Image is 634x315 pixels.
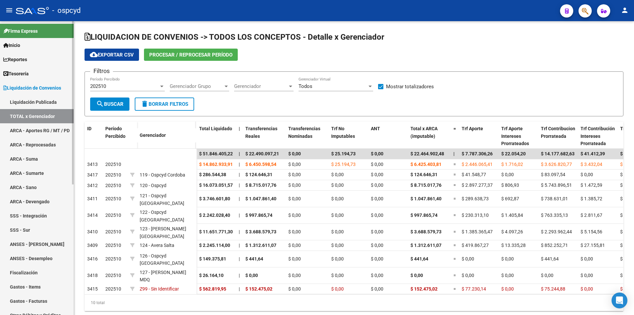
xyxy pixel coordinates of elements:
[371,151,383,156] span: $ 0,00
[239,182,240,188] span: |
[144,49,238,61] button: Procesar / Reprocesar período
[239,243,240,248] span: |
[140,172,185,177] span: 119 - Ospcyd Cordoba
[331,196,344,201] span: $ 0,00
[288,126,320,139] span: Transferencias Nominadas
[453,162,456,167] span: =
[199,213,230,218] span: $ 2.242.028,40
[501,196,519,201] span: $ 692,87
[87,183,98,188] span: 3412
[453,256,456,261] span: =
[410,256,428,261] span: $ 441,64
[239,273,240,278] span: |
[52,3,81,18] span: - ospcyd
[199,273,224,278] span: $ 26.164,10
[288,229,301,234] span: $ 0,00
[410,213,438,218] span: $ 997.865,74
[140,253,184,274] span: 126 - Ospcyd [GEOGRAPHIC_DATA][PERSON_NAME]
[149,52,232,58] span: Procesar / Reprocesar período
[541,286,565,292] span: $ 75.244,88
[199,229,233,234] span: $ 11.651.771,30
[462,126,483,131] span: Trf Aporte
[140,286,179,292] span: Z99 - Sin Identificar
[137,128,196,142] datatable-header-cell: Gerenciador
[462,286,486,292] span: $ 77.230,14
[245,196,276,201] span: $ 1.047.861,40
[462,172,486,177] span: $ 41.548,77
[140,183,166,188] span: 120 - Ospcyd
[462,243,489,248] span: $ 419.867,27
[199,256,226,261] span: $ 149.375,81
[105,183,121,188] span: 202510
[581,182,602,188] span: $ 1.472,59
[410,286,438,292] span: $ 152.475,02
[462,162,493,167] span: $ 2.446.065,41
[462,213,489,218] span: $ 230.313,10
[331,243,344,248] span: $ 0,00
[541,243,568,248] span: $ 852.252,71
[141,101,188,107] span: Borrar Filtros
[581,286,593,292] span: $ 0,00
[96,101,123,107] span: Buscar
[331,286,344,292] span: $ 0,00
[90,83,106,89] span: 202510
[331,256,344,261] span: $ 0,00
[620,172,633,177] span: $ 0,00
[87,213,98,218] span: 3414
[331,126,355,139] span: Trf No Imputables
[371,126,380,131] span: ANT
[581,213,602,218] span: $ 2.811,67
[371,256,383,261] span: $ 0,00
[371,196,383,201] span: $ 0,00
[239,229,240,234] span: |
[135,98,194,111] button: Borrar Filtros
[620,243,633,248] span: $ 0,00
[501,229,523,234] span: $ 4.097,26
[541,182,572,188] span: $ 5.743.896,51
[541,172,565,177] span: $ 83.097,54
[329,122,368,151] datatable-header-cell: Trf No Imputables
[462,151,493,156] span: $ 7.787.306,26
[501,182,519,188] span: $ 806,93
[140,226,186,247] span: 123 - [PERSON_NAME] [GEOGRAPHIC_DATA][PERSON_NAME]
[103,122,127,149] datatable-header-cell: Período Percibido
[199,243,230,248] span: $ 2.245.114,00
[286,122,329,151] datatable-header-cell: Transferencias Nominadas
[239,151,240,156] span: |
[199,182,233,188] span: $ 16.073.051,57
[5,6,13,14] mat-icon: menu
[105,286,121,292] span: 202510
[501,151,526,156] span: $ 22.054,20
[245,182,276,188] span: $ 8.715.017,76
[105,243,121,248] span: 202510
[140,133,166,138] span: Gerenciador
[87,273,98,278] span: 3418
[371,182,383,188] span: $ 0,00
[288,256,301,261] span: $ 0,00
[612,293,627,308] div: Open Intercom Messenger
[331,213,344,218] span: $ 0,00
[140,193,184,206] span: 121 - Ospcyd [GEOGRAPHIC_DATA]
[541,162,572,167] span: $ 3.626.820,77
[453,286,456,292] span: =
[239,213,240,218] span: |
[331,273,344,278] span: $ 0,00
[105,196,121,201] span: 202510
[410,273,423,278] span: $ 0,00
[541,273,553,278] span: $ 0,00
[199,151,233,156] span: $ 51.846.405,22
[581,172,593,177] span: $ 0,00
[245,229,276,234] span: $ 3.688.579,73
[87,286,98,292] span: 3415
[239,172,240,177] span: |
[501,286,514,292] span: $ 0,00
[462,273,474,278] span: $ 0,00
[288,196,301,201] span: $ 0,00
[541,213,568,218] span: $ 763.335,13
[170,83,223,89] span: Gerenciador Grupo
[410,229,441,234] span: $ 3.688.579,73
[410,172,438,177] span: $ 124.646,31
[453,213,456,218] span: =
[239,162,240,167] span: |
[453,229,456,234] span: =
